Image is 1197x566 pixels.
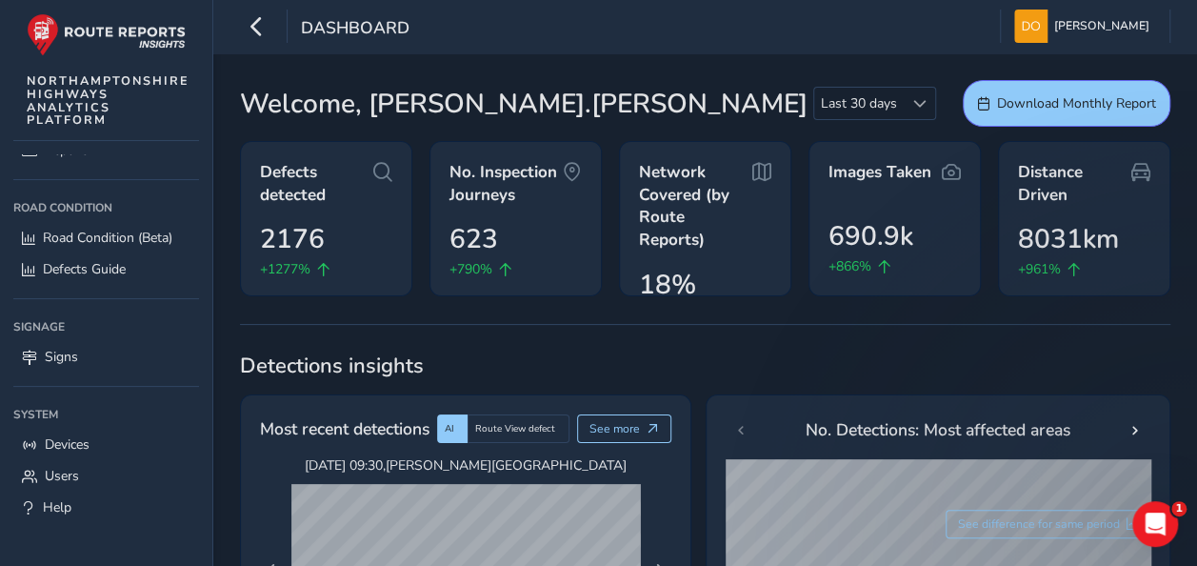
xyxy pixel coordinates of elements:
span: Route View defect [475,422,555,435]
span: Distance Driven [1018,161,1131,206]
span: +961% [1018,259,1061,279]
span: No. Detections: Most affected areas [806,417,1070,442]
span: Signs [45,348,78,366]
span: Images Taken [828,161,931,184]
div: Road Condition [13,193,199,222]
span: Defects detected [260,161,373,206]
iframe: Intercom live chat [1132,501,1178,547]
a: Defects Guide [13,253,199,285]
span: Dashboard [301,16,409,43]
span: 1 [1171,501,1187,516]
span: +1277% [260,259,310,279]
span: Network Covered (by Route Reports) [639,161,752,252]
button: Download Monthly Report [963,80,1170,127]
div: Route View defect [468,414,569,443]
span: No. Inspection Journeys [449,161,563,206]
a: Help [13,492,199,523]
span: Download Monthly Report [997,94,1156,112]
button: See more [577,414,671,443]
div: Signage [13,313,199,341]
span: NORTHAMPTONSHIRE HIGHWAYS ANALYTICS PLATFORM [27,74,190,127]
a: Users [13,460,199,492]
span: See difference for same period [958,516,1120,532]
span: Users [45,467,79,485]
span: +866% [828,256,871,276]
span: See more [589,421,640,436]
div: System [13,400,199,429]
button: See difference for same period [946,510,1151,538]
a: Signs [13,341,199,373]
span: Detections insights [240,352,1170,380]
span: Welcome, [PERSON_NAME].[PERSON_NAME] [240,84,808,124]
img: rr logo [27,13,186,56]
a: Devices [13,429,199,460]
span: [DATE] 09:30 , [PERSON_NAME][GEOGRAPHIC_DATA] [291,456,640,475]
a: Road Condition (Beta) [13,222,199,253]
span: [PERSON_NAME] [1054,10,1149,43]
span: 690.9k [828,216,913,256]
span: 2176 [260,219,325,259]
span: Last 30 days [814,88,904,119]
span: Help [43,498,71,516]
span: Most recent detections [260,416,429,441]
span: 623 [449,219,498,259]
span: AI [445,422,454,435]
span: 8031km [1018,219,1119,259]
span: +790% [449,259,492,279]
img: diamond-layout [1014,10,1047,43]
span: Road Condition (Beta) [43,229,172,247]
span: Defects Guide [43,260,126,278]
span: 18% [639,265,696,305]
div: AI [437,414,468,443]
span: Devices [45,435,90,454]
button: [PERSON_NAME] [1014,10,1156,43]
